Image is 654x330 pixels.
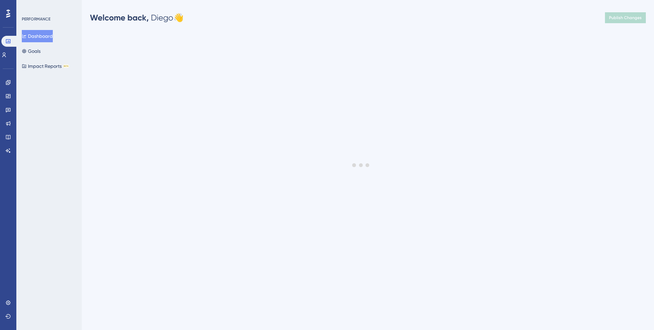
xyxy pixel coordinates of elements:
[22,45,41,57] button: Goals
[22,60,69,72] button: Impact ReportsBETA
[22,16,50,22] div: PERFORMANCE
[605,12,646,23] button: Publish Changes
[90,13,149,22] span: Welcome back,
[63,64,69,68] div: BETA
[22,30,53,42] button: Dashboard
[609,15,642,20] span: Publish Changes
[90,12,184,23] div: Diego 👋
